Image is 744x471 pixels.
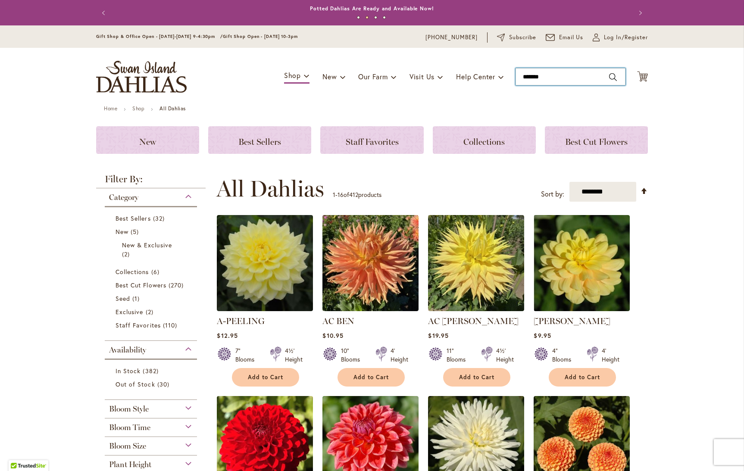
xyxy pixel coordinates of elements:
span: Category [109,193,138,202]
a: A-Peeling [217,305,313,313]
div: 10" Blooms [341,346,365,364]
div: 4½' Height [285,346,303,364]
button: 3 of 4 [374,16,377,19]
a: New [96,126,199,154]
a: Shop [132,105,144,112]
span: $12.95 [217,331,238,340]
button: Add to Cart [549,368,616,387]
span: 6 [151,267,162,276]
a: AC BEN [322,305,419,313]
a: In Stock 382 [116,366,188,375]
span: Collections [463,137,505,147]
span: New & Exclusive [122,241,172,249]
a: AC BEN [322,316,354,326]
a: Log In/Register [593,33,648,42]
span: Exclusive [116,308,143,316]
span: 382 [143,366,160,375]
span: Bloom Size [109,441,146,451]
span: Shop [284,71,301,80]
a: AC Jeri [428,305,524,313]
div: 4' Height [602,346,619,364]
div: 4' Height [391,346,408,364]
span: Gift Shop Open - [DATE] 10-3pm [223,34,298,39]
a: store logo [96,61,187,93]
span: Collections [116,268,149,276]
strong: All Dahlias [159,105,186,112]
span: Bloom Time [109,423,150,432]
span: Best Sellers [238,137,281,147]
span: Add to Cart [353,374,389,381]
span: Availability [109,345,146,355]
span: Gift Shop & Office Open - [DATE]-[DATE] 9-4:30pm / [96,34,223,39]
span: In Stock [116,367,141,375]
span: All Dahlias [216,176,324,202]
span: Our Farm [358,72,388,81]
div: 11" Blooms [447,346,471,364]
span: 412 [349,190,358,199]
span: 270 [169,281,186,290]
button: Add to Cart [443,368,510,387]
span: Best Sellers [116,214,151,222]
a: Out of Stock 30 [116,380,188,389]
a: [PHONE_NUMBER] [425,33,478,42]
span: 30 [157,380,172,389]
span: Help Center [456,72,495,81]
div: 7" Blooms [235,346,259,364]
label: Sort by: [541,186,564,202]
span: New [139,137,156,147]
a: Best Cut Flowers [545,126,648,154]
span: $10.95 [322,331,343,340]
span: Subscribe [509,33,536,42]
img: AC BEN [322,215,419,311]
strong: Filter By: [96,175,206,188]
img: AC Jeri [428,215,524,311]
span: 2 [146,307,156,316]
span: Plant Height [109,460,151,469]
a: Potted Dahlias Are Ready and Available Now! [310,5,434,12]
span: 1 [132,294,142,303]
a: AHOY MATEY [534,305,630,313]
a: Home [104,105,117,112]
span: Staff Favorites [346,137,399,147]
a: Subscribe [497,33,536,42]
span: 16 [338,190,344,199]
span: Best Cut Flowers [116,281,166,289]
button: Previous [96,4,113,22]
img: A-Peeling [217,215,313,311]
a: Best Sellers [116,214,188,223]
a: Staff Favorites [320,126,423,154]
span: $19.95 [428,331,448,340]
span: Log In/Register [604,33,648,42]
button: 4 of 4 [383,16,386,19]
span: 1 [333,190,335,199]
a: Staff Favorites [116,321,188,330]
a: Email Us [546,33,584,42]
span: Staff Favorites [116,321,161,329]
span: 32 [153,214,167,223]
a: Seed [116,294,188,303]
p: - of products [333,188,381,202]
a: New &amp; Exclusive [122,240,182,259]
a: Best Sellers [208,126,311,154]
span: Best Cut Flowers [565,137,628,147]
a: AC [PERSON_NAME] [428,316,519,326]
a: [PERSON_NAME] [534,316,610,326]
button: 2 of 4 [366,16,369,19]
button: Next [631,4,648,22]
a: A-PEELING [217,316,265,326]
span: Add to Cart [459,374,494,381]
div: 4" Blooms [552,346,576,364]
a: Exclusive [116,307,188,316]
button: Add to Cart [232,368,299,387]
a: Collections [116,267,188,276]
div: 4½' Height [496,346,514,364]
span: 5 [131,227,141,236]
a: Collections [433,126,536,154]
span: Add to Cart [248,374,283,381]
span: $9.95 [534,331,551,340]
button: 1 of 4 [357,16,360,19]
a: Best Cut Flowers [116,281,188,290]
span: New [116,228,128,236]
iframe: Launch Accessibility Center [6,440,31,465]
span: 2 [122,250,132,259]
